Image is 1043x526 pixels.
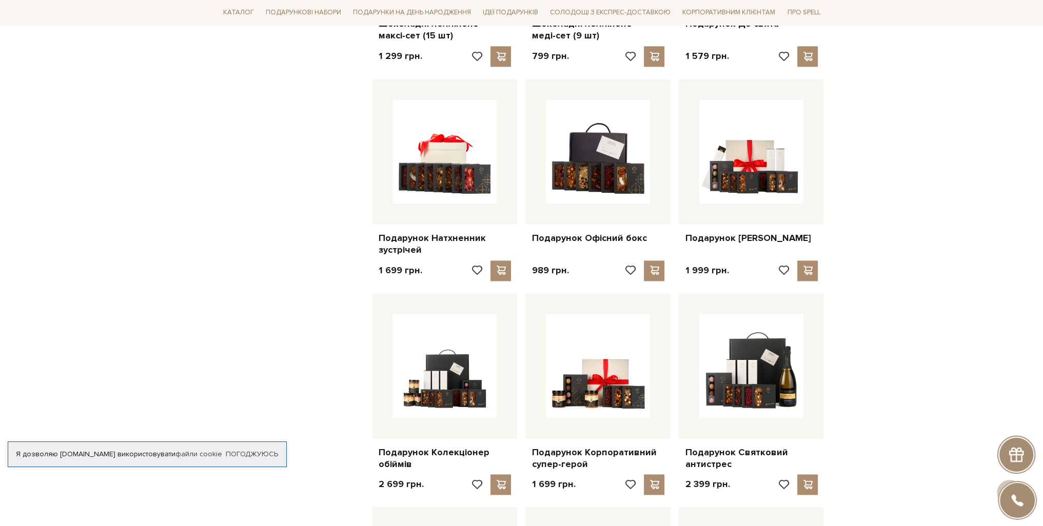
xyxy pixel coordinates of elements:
[685,265,729,276] p: 1 999 грн.
[379,232,511,256] a: Подарунок Натхненник зустрічей
[783,5,824,21] span: Про Spell
[685,478,730,490] p: 2 399 грн.
[379,447,511,471] a: Подарунок Колекціонер обіймів
[349,5,475,21] span: Подарунки на День народження
[262,5,345,21] span: Подарункові набори
[379,18,511,42] a: Шоколадні лолліпопс — максі-сет (15 шт)
[532,18,664,42] a: Шоколадні лолліпопс — меді-сет (9 шт)
[685,447,818,471] a: Подарунок Святковий антистрес
[175,450,222,458] a: файли cookie
[8,450,286,459] div: Я дозволяю [DOMAIN_NAME] використовувати
[532,50,568,62] p: 799 грн.
[546,4,675,22] a: Солодощі з експрес-доставкою
[678,4,779,22] a: Корпоративним клієнтам
[379,265,422,276] p: 1 699 грн.
[226,450,278,459] a: Погоджуюсь
[479,5,542,21] span: Ідеї подарунків
[532,232,664,244] a: Подарунок Офісний бокс
[219,5,258,21] span: Каталог
[532,478,575,490] p: 1 699 грн.
[685,232,818,244] a: Подарунок [PERSON_NAME]
[379,50,422,62] p: 1 299 грн.
[685,50,729,62] p: 1 579 грн.
[532,447,664,471] a: Подарунок Корпоративний супер-герой
[532,265,568,276] p: 989 грн.
[379,478,424,490] p: 2 699 грн.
